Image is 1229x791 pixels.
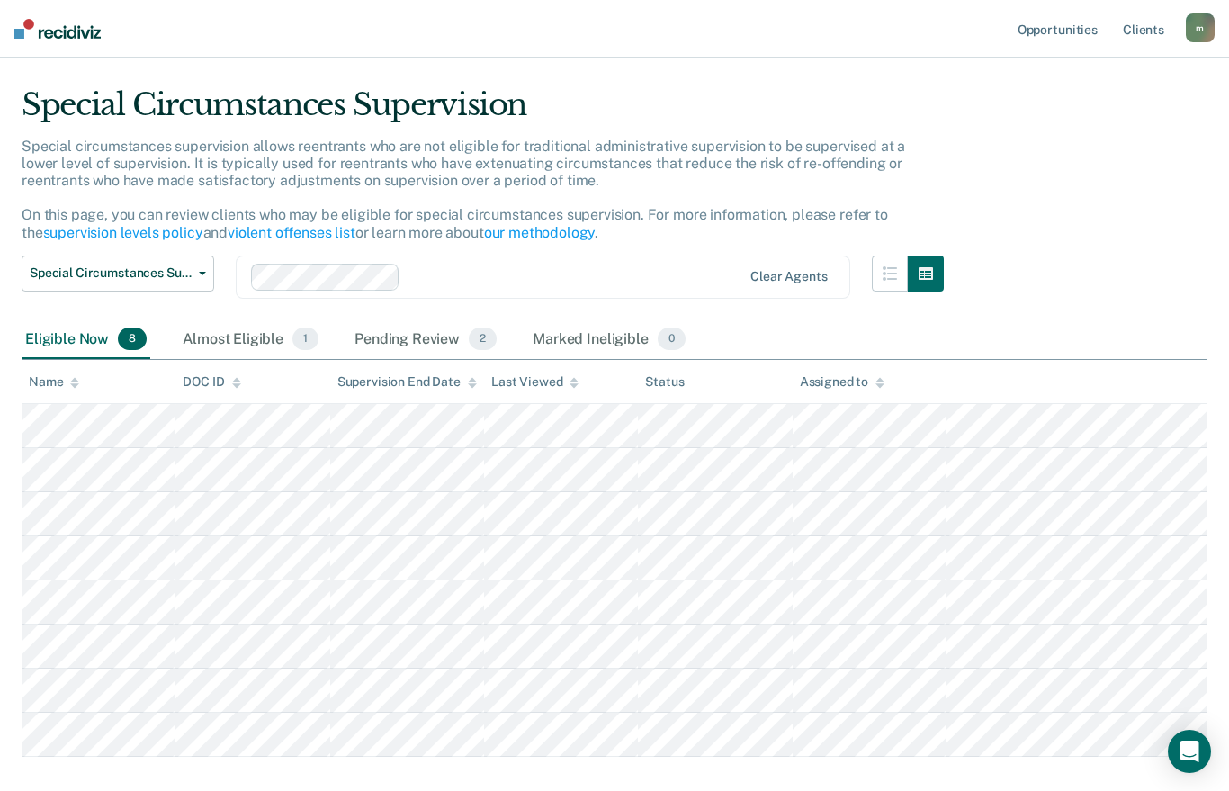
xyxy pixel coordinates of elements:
[22,138,905,241] p: Special circumstances supervision allows reentrants who are not eligible for traditional administ...
[22,320,150,360] div: Eligible Now8
[43,224,203,241] a: supervision levels policy
[14,19,101,39] img: Recidiviz
[183,374,240,390] div: DOC ID
[1168,730,1211,773] div: Open Intercom Messenger
[529,320,689,360] div: Marked Ineligible0
[118,328,147,351] span: 8
[29,374,79,390] div: Name
[30,265,192,281] span: Special Circumstances Supervision
[1186,13,1215,42] button: m
[484,224,596,241] a: our methodology
[179,320,322,360] div: Almost Eligible1
[228,224,355,241] a: violent offenses list
[658,328,686,351] span: 0
[800,374,884,390] div: Assigned to
[22,256,214,292] button: Special Circumstances Supervision
[351,320,500,360] div: Pending Review2
[292,328,318,351] span: 1
[337,374,477,390] div: Supervision End Date
[22,86,944,138] div: Special Circumstances Supervision
[469,328,497,351] span: 2
[645,374,684,390] div: Status
[750,269,827,284] div: Clear agents
[491,374,579,390] div: Last Viewed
